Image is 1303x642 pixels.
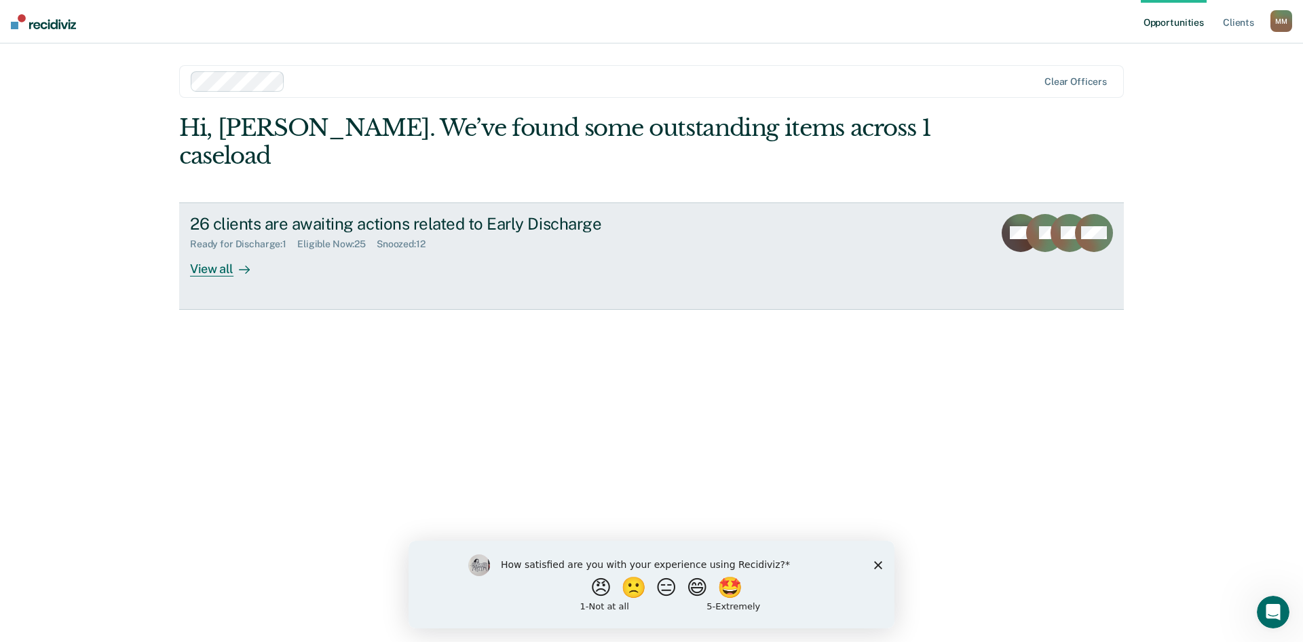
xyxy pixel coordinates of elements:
[377,238,436,250] div: Snoozed : 12
[179,202,1124,310] a: 26 clients are awaiting actions related to Early DischargeReady for Discharge:1Eligible Now:25Sno...
[1044,76,1107,88] div: Clear officers
[409,541,894,628] iframe: Survey by Kim from Recidiviz
[1270,10,1292,32] button: MM
[11,14,76,29] img: Recidiviz
[190,214,666,234] div: 26 clients are awaiting actions related to Early Discharge
[1270,10,1292,32] div: M M
[190,238,297,250] div: Ready for Discharge : 1
[190,250,266,277] div: View all
[297,238,377,250] div: Eligible Now : 25
[179,114,935,170] div: Hi, [PERSON_NAME]. We’ve found some outstanding items across 1 caseload
[1257,596,1289,628] iframe: Intercom live chat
